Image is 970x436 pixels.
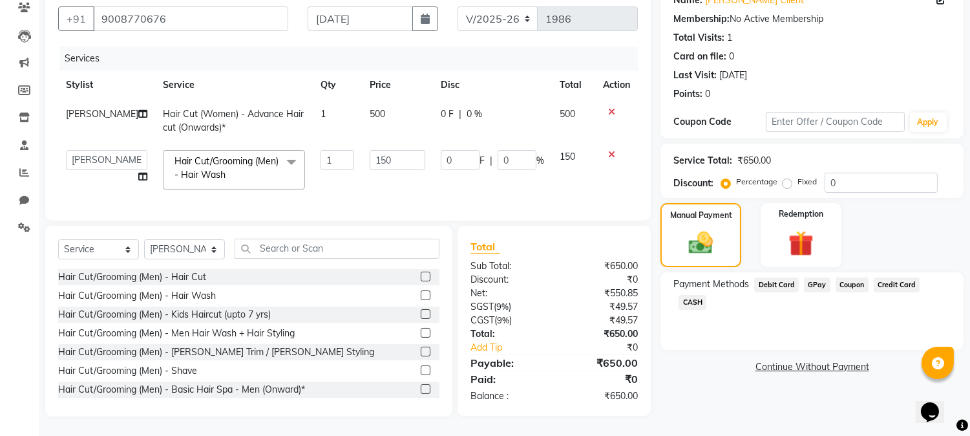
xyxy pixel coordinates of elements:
[673,177,713,190] div: Discount:
[226,169,231,180] a: x
[729,50,734,63] div: 0
[554,355,648,371] div: ₹650.00
[93,6,288,31] input: Search by Name/Mobile/Email/Code
[461,300,554,314] div: ( )
[58,327,295,340] div: Hair Cut/Grooming (Men) - Men Hair Wash + Hair Styling
[58,71,155,100] th: Stylist
[461,273,554,287] div: Discount:
[874,278,920,292] span: Credit Card
[58,345,374,359] div: Hair Cut/Grooming (Men) - [PERSON_NAME] Trim / [PERSON_NAME] Styling
[673,87,702,101] div: Points:
[536,154,544,168] span: %
[441,107,454,121] span: 0 F
[560,151,575,162] span: 150
[66,108,138,120] span: [PERSON_NAME]
[673,50,726,63] div: Card on file:
[461,371,554,387] div: Paid:
[58,289,216,303] div: Hair Cut/Grooming (Men) - Hair Wash
[554,314,648,327] div: ₹49.57
[737,154,771,168] div: ₹650.00
[461,314,554,327] div: ( )
[461,327,554,341] div: Total:
[705,87,710,101] div: 0
[736,176,777,188] label: Percentage
[370,108,385,120] span: 500
[470,240,500,254] span: Total
[766,112,904,132] input: Enter Offer / Coupon Code
[554,300,648,314] div: ₹49.57
[679,295,706,310] span: CASH
[321,108,326,120] span: 1
[554,273,648,287] div: ₹0
[727,31,732,45] div: 1
[673,278,749,291] span: Payment Methods
[663,360,961,374] a: Continue Without Payment
[155,71,313,100] th: Service
[754,278,799,292] span: Debit Card
[362,71,433,100] th: Price
[59,47,648,71] div: Services
[490,154,492,168] span: |
[58,364,197,378] div: Hair Cut/Grooming (Men) - Shave
[58,6,94,31] button: +91
[673,12,951,26] div: No Active Membership
[58,270,206,284] div: Hair Cut/Grooming (Men) - Hair Cut
[781,228,821,259] img: _gift.svg
[910,113,947,132] button: Apply
[554,259,648,273] div: ₹650.00
[461,287,554,300] div: Net:
[235,239,439,259] input: Search or Scan
[916,384,957,423] iframe: chat widget
[719,69,747,82] div: [DATE]
[554,327,648,341] div: ₹650.00
[804,278,830,292] span: GPay
[313,71,362,100] th: Qty
[673,69,717,82] div: Last Visit:
[433,71,552,100] th: Disc
[58,383,305,397] div: Hair Cut/Grooming (Men) - Basic Hair Spa - Men (Onward)*
[560,108,575,120] span: 500
[461,259,554,273] div: Sub Total:
[480,154,485,168] span: F
[58,308,271,322] div: Hair Cut/Grooming (Men) - Kids Haircut (upto 7 yrs)
[673,115,766,129] div: Coupon Code
[496,301,509,312] span: 9%
[673,31,724,45] div: Total Visits:
[554,389,648,403] div: ₹650.00
[836,278,869,292] span: Coupon
[470,301,494,312] span: SGST
[554,371,648,387] div: ₹0
[461,355,554,371] div: Payable:
[670,210,732,221] label: Manual Payment
[461,341,570,354] a: Add Tip
[570,341,648,354] div: ₹0
[797,176,817,188] label: Fixed
[552,71,595,100] th: Total
[595,71,638,100] th: Action
[459,107,461,121] span: |
[779,208,823,220] label: Redemption
[461,389,554,403] div: Balance :
[554,287,648,300] div: ₹550.85
[673,12,730,26] div: Membership:
[681,229,720,257] img: _cash.svg
[467,107,482,121] span: 0 %
[673,154,732,168] div: Service Total:
[470,314,494,326] span: CGST
[163,108,304,133] span: Hair Cut (Women) - Advance Hair cut (Onwards)*
[497,315,509,325] span: 9%
[174,155,279,180] span: Hair Cut/Grooming (Men) - Hair Wash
